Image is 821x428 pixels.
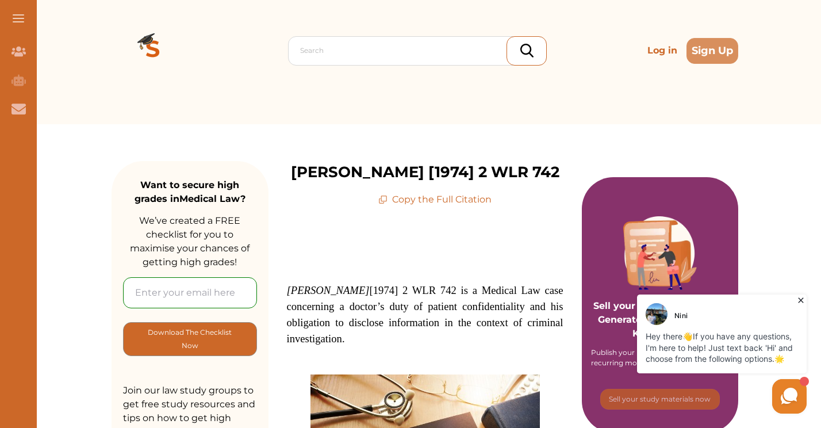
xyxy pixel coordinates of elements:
[545,292,810,416] iframe: HelpCrunch
[147,326,233,353] p: Download The Checklist Now
[291,161,559,184] p: [PERSON_NAME] [1974] 2 WLR 742
[287,284,370,296] em: [PERSON_NAME]
[112,9,194,92] img: Logo
[123,277,257,308] input: Enter your email here
[378,193,492,207] p: Copy the Full Citation
[287,284,563,345] span: [1974] 2 WLR 742 is a Medical Law case concerning a doctor’s duty of patient confidentiality and ...
[130,215,250,267] span: We’ve created a FREE checklist for you to maximise your chances of getting high grades!
[123,322,257,356] button: [object Object]
[686,38,738,64] button: Sign Up
[643,39,682,62] p: Log in
[135,179,245,204] strong: Want to secure high grades in Medical Law ?
[623,216,697,290] img: Purple card image
[520,44,534,58] img: search_icon
[593,267,727,341] p: Sell your Study Materials to Generate Value from your Knowledge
